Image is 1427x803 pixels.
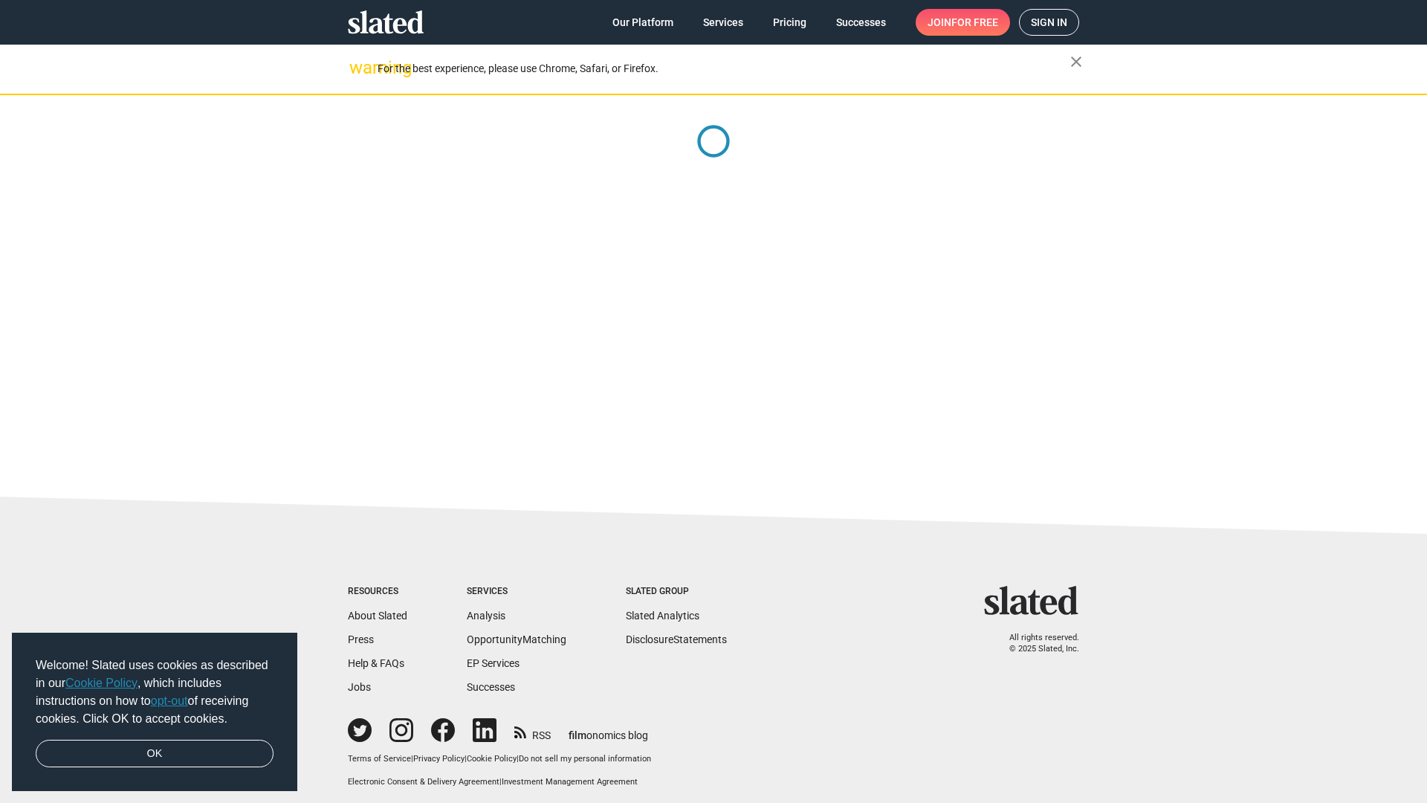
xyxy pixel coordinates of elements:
[348,777,499,787] a: Electronic Consent & Delivery Agreement
[761,9,818,36] a: Pricing
[413,754,465,764] a: Privacy Policy
[467,610,505,622] a: Analysis
[349,59,367,77] mat-icon: warning
[824,9,898,36] a: Successes
[348,610,407,622] a: About Slated
[65,677,137,689] a: Cookie Policy
[502,777,638,787] a: Investment Management Agreement
[348,586,407,598] div: Resources
[994,633,1079,654] p: All rights reserved. © 2025 Slated, Inc.
[467,633,566,645] a: OpportunityMatching
[601,9,685,36] a: Our Platform
[569,729,586,741] span: film
[348,681,371,693] a: Jobs
[517,754,519,764] span: |
[569,717,648,743] a: filmonomics blog
[691,9,755,36] a: Services
[951,9,998,36] span: for free
[499,777,502,787] span: |
[348,657,404,669] a: Help & FAQs
[519,754,651,765] button: Do not sell my personal information
[836,9,886,36] span: Successes
[465,754,467,764] span: |
[411,754,413,764] span: |
[467,657,520,669] a: EP Services
[1067,53,1085,71] mat-icon: close
[928,9,998,36] span: Join
[467,586,566,598] div: Services
[626,610,699,622] a: Slated Analytics
[467,681,515,693] a: Successes
[378,59,1070,79] div: For the best experience, please use Chrome, Safari, or Firefox.
[348,754,411,764] a: Terms of Service
[626,586,727,598] div: Slated Group
[612,9,673,36] span: Our Platform
[773,9,806,36] span: Pricing
[36,740,274,768] a: dismiss cookie message
[1019,9,1079,36] a: Sign in
[467,754,517,764] a: Cookie Policy
[1031,10,1067,35] span: Sign in
[626,633,727,645] a: DisclosureStatements
[703,9,743,36] span: Services
[12,633,297,792] div: cookieconsent
[916,9,1010,36] a: Joinfor free
[348,633,374,645] a: Press
[36,657,274,728] span: Welcome! Slated uses cookies as described in our , which includes instructions on how to of recei...
[514,720,551,743] a: RSS
[151,694,188,707] a: opt-out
